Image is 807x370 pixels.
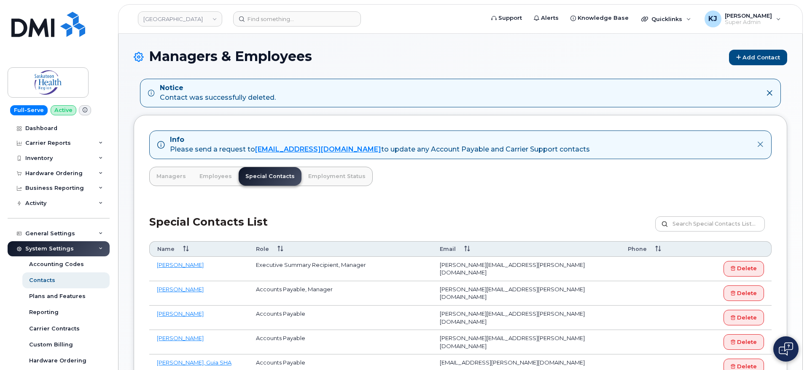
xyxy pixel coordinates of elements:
td: [PERSON_NAME][EMAIL_ADDRESS][PERSON_NAME][DOMAIN_NAME] [432,330,620,354]
td: Accounts Payable [248,306,432,330]
img: Open chat [779,342,793,356]
a: [EMAIL_ADDRESS][DOMAIN_NAME] [255,145,381,153]
a: Delete [724,261,764,277]
th: Name: activate to sort column ascending [149,241,248,257]
td: [PERSON_NAME][EMAIL_ADDRESS][PERSON_NAME][DOMAIN_NAME] [432,281,620,306]
a: Employees [193,167,239,186]
a: [PERSON_NAME] [157,286,204,293]
th: Role: activate to sort column ascending [248,241,432,257]
a: [PERSON_NAME] [157,261,204,268]
h2: Special Contacts List [149,216,268,241]
a: [PERSON_NAME] [157,310,204,317]
strong: Notice [160,83,276,93]
th: Phone: activate to sort column ascending [620,241,689,257]
td: [PERSON_NAME][EMAIL_ADDRESS][PERSON_NAME][DOMAIN_NAME] [432,306,620,330]
td: Accounts Payable, Manager [248,281,432,306]
a: Managers [150,167,193,186]
div: Contact was successfully deleted. [160,83,276,103]
h1: Managers & Employees [134,49,787,65]
td: Accounts Payable [248,330,432,354]
a: [PERSON_NAME], Guia SHA [157,359,231,366]
strong: Info [170,136,184,144]
th: Email: activate to sort column ascending [432,241,620,257]
td: [PERSON_NAME][EMAIL_ADDRESS][PERSON_NAME][DOMAIN_NAME] [432,257,620,281]
a: Add Contact [729,50,787,65]
a: Delete [724,285,764,301]
a: Employment Status [301,167,372,186]
a: Delete [724,334,764,350]
td: Executive Summary Recipient, Manager [248,257,432,281]
a: [PERSON_NAME] [157,335,204,341]
div: Please send a request to to update any Account Payable and Carrier Support contacts [170,145,590,154]
a: Delete [724,310,764,325]
a: Special Contacts [239,167,301,186]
